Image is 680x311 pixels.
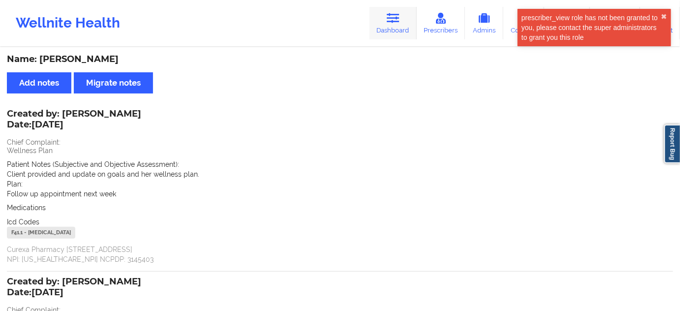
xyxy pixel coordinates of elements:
a: Prescribers [417,7,465,39]
div: Name: [PERSON_NAME] [7,54,673,65]
div: F41.1 - [MEDICAL_DATA] [7,227,75,239]
a: Admins [465,7,503,39]
button: Migrate notes [74,72,153,93]
div: Created by: [PERSON_NAME] [7,109,141,131]
div: prescriber_view role has not been granted to you, please contact the super administrators to gran... [522,13,661,42]
button: Add notes [7,72,71,93]
p: Follow up appointment next week [7,189,673,199]
p: Curexa Pharmacy [STREET_ADDRESS] NPI: [US_HEALTHCARE_NPI] NCPDP: 3145403 [7,245,673,264]
a: Report Bug [664,124,680,163]
span: Patient Notes (Subjective and Objective Assessment): [7,160,179,168]
span: Icd Codes [7,218,39,226]
p: Date: [DATE] [7,286,141,299]
p: Client provided and update on goals and her wellness plan. [7,169,673,179]
span: Medications [7,204,46,212]
span: Plan: [7,180,23,188]
div: Created by: [PERSON_NAME] [7,277,141,299]
p: Date: [DATE] [7,119,141,131]
a: Dashboard [370,7,417,39]
a: Coaches [503,7,544,39]
span: Chief Complaint: [7,138,61,146]
button: close [661,13,667,21]
p: Wellness Plan [7,146,673,155]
